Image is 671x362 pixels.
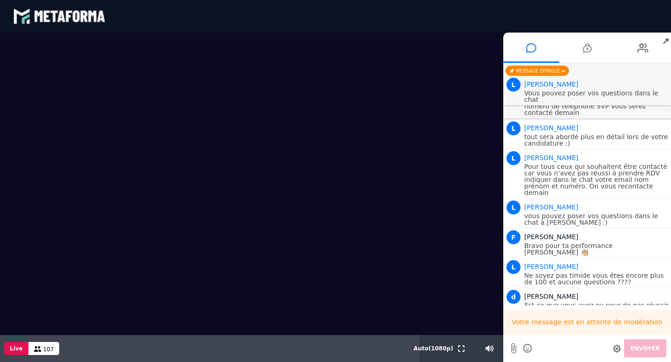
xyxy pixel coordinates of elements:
[524,90,669,116] p: Pour ceux qui souhaitent un RDV merci de m'indiquer votre email / nom prenom et numero de telepho...
[624,339,666,357] button: Envoyer
[524,134,669,147] p: tout sera abordé plus en détail lors de votre candidature :)
[524,124,578,132] span: Animateur
[630,345,660,352] span: Envoyer
[524,302,669,315] p: Est-ce que vous avez eu peur de pas réussir à en vivre ?
[507,201,520,215] span: L
[524,242,669,255] p: Bravo pour ta performance [PERSON_NAME] 👏🏼
[507,230,520,244] span: F
[524,263,578,270] span: Animateur
[412,335,455,362] button: Auto(1080p)
[524,90,669,103] p: Vous pouvez poser vos questions dans le chat
[524,213,669,226] p: vous pouvez poser vos questions dans le chat à [PERSON_NAME] :)
[524,272,669,285] p: Ne soyez pas timide vous êtes encore plus de 100 et aucune questions ????
[524,80,578,88] span: Animateur
[507,260,520,274] span: L
[507,151,520,165] span: L
[660,33,671,49] span: ↗
[506,66,569,76] div: Message épinglé
[507,121,520,135] span: L
[524,154,578,161] span: Animateur
[524,233,578,241] span: [PERSON_NAME]
[414,345,453,352] span: Auto ( 1080 p)
[43,346,54,353] span: 107
[524,203,578,211] span: Animateur
[524,293,578,300] span: [PERSON_NAME]
[524,163,669,196] p: Pour tous ceux qui souhaitent être contacté car vous n'avez pas réussi à prendre RDV indiquer dan...
[507,78,520,92] span: L
[503,310,671,335] div: Votre message est en attente de modération
[4,342,28,355] button: Live
[507,290,520,304] span: d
